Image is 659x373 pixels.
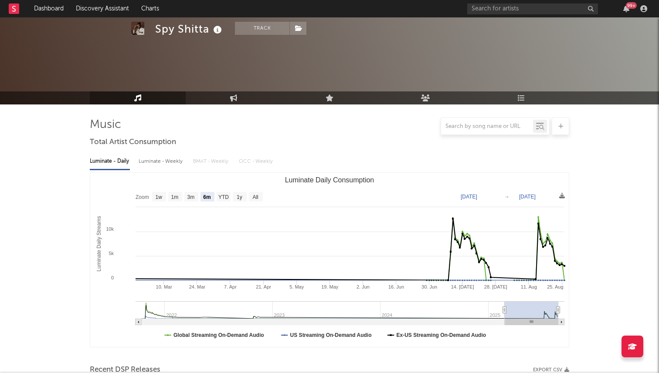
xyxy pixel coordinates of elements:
[106,226,114,232] text: 10k
[139,154,184,169] div: Luminate - Weekly
[155,22,224,36] div: Spy Shitta
[224,284,237,289] text: 7. Apr
[397,332,486,338] text: Ex-US Streaming On-Demand Audio
[256,284,271,289] text: 21. Apr
[467,3,598,14] input: Search for artists
[156,284,173,289] text: 10. Mar
[623,5,629,12] button: 99+
[285,176,374,184] text: Luminate Daily Consumption
[484,284,507,289] text: 28. [DATE]
[171,194,179,200] text: 1m
[519,194,536,200] text: [DATE]
[156,194,163,200] text: 1w
[90,173,569,347] svg: Luminate Daily Consumption
[111,275,114,280] text: 0
[321,284,339,289] text: 19. May
[547,284,563,289] text: 25. Aug
[289,284,304,289] text: 5. May
[203,194,211,200] text: 6m
[237,194,242,200] text: 1y
[521,284,537,289] text: 11. Aug
[235,22,289,35] button: Track
[90,154,130,169] div: Luminate - Daily
[189,284,206,289] text: 24. Mar
[90,137,176,148] span: Total Artist Consumption
[357,284,370,289] text: 2. Jun
[136,194,149,200] text: Zoom
[421,284,437,289] text: 30. Jun
[451,284,474,289] text: 14. [DATE]
[252,194,258,200] text: All
[218,194,229,200] text: YTD
[290,332,372,338] text: US Streaming On-Demand Audio
[187,194,195,200] text: 3m
[461,194,477,200] text: [DATE]
[533,367,569,373] button: Export CSV
[441,123,533,130] input: Search by song name or URL
[96,216,102,271] text: Luminate Daily Streams
[109,251,114,256] text: 5k
[173,332,264,338] text: Global Streaming On-Demand Audio
[504,194,510,200] text: →
[626,2,637,9] div: 99 +
[388,284,404,289] text: 16. Jun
